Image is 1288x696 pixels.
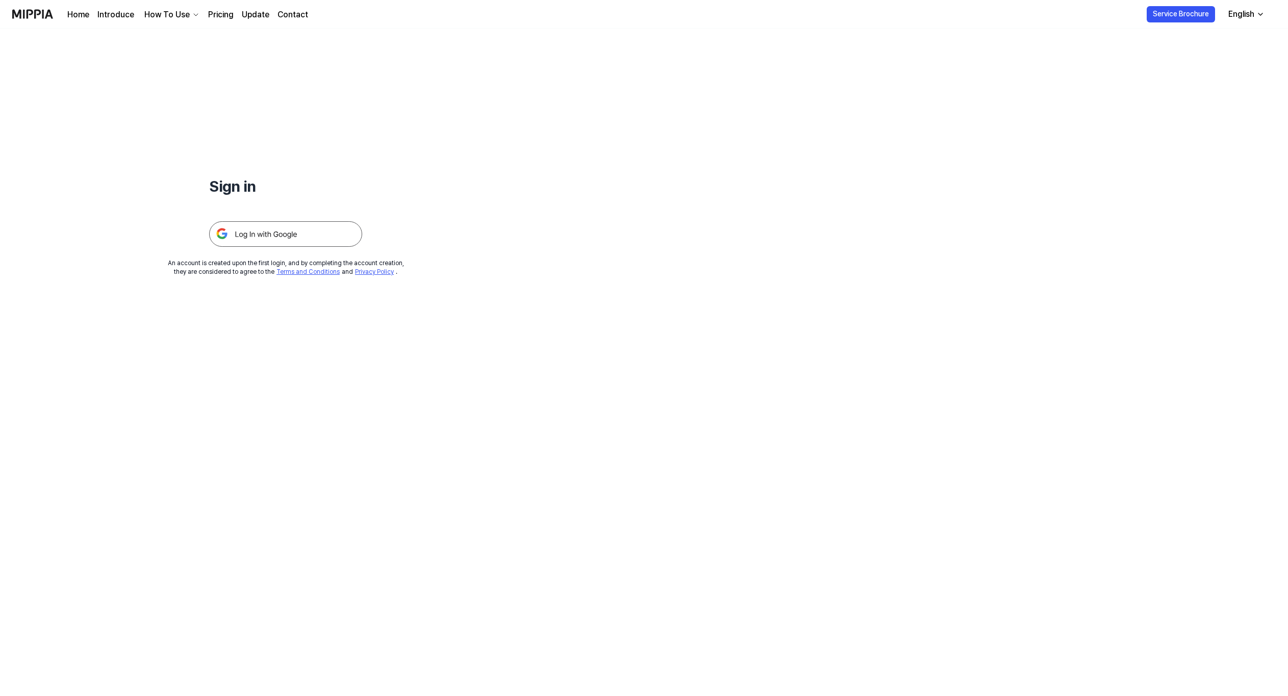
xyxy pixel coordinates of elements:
[209,221,362,247] img: 구글 로그인 버튼
[208,9,234,21] a: Pricing
[97,9,134,21] a: Introduce
[242,9,269,21] a: Update
[276,268,340,275] a: Terms and Conditions
[277,9,308,21] a: Contact
[1220,4,1271,24] button: English
[168,259,404,276] div: An account is created upon the first login, and by completing the account creation, they are cons...
[67,9,89,21] a: Home
[209,175,362,197] h1: Sign in
[142,9,200,21] button: How To Use
[142,9,192,21] div: How To Use
[1147,6,1215,22] button: Service Brochure
[355,268,394,275] a: Privacy Policy
[1226,8,1256,20] div: English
